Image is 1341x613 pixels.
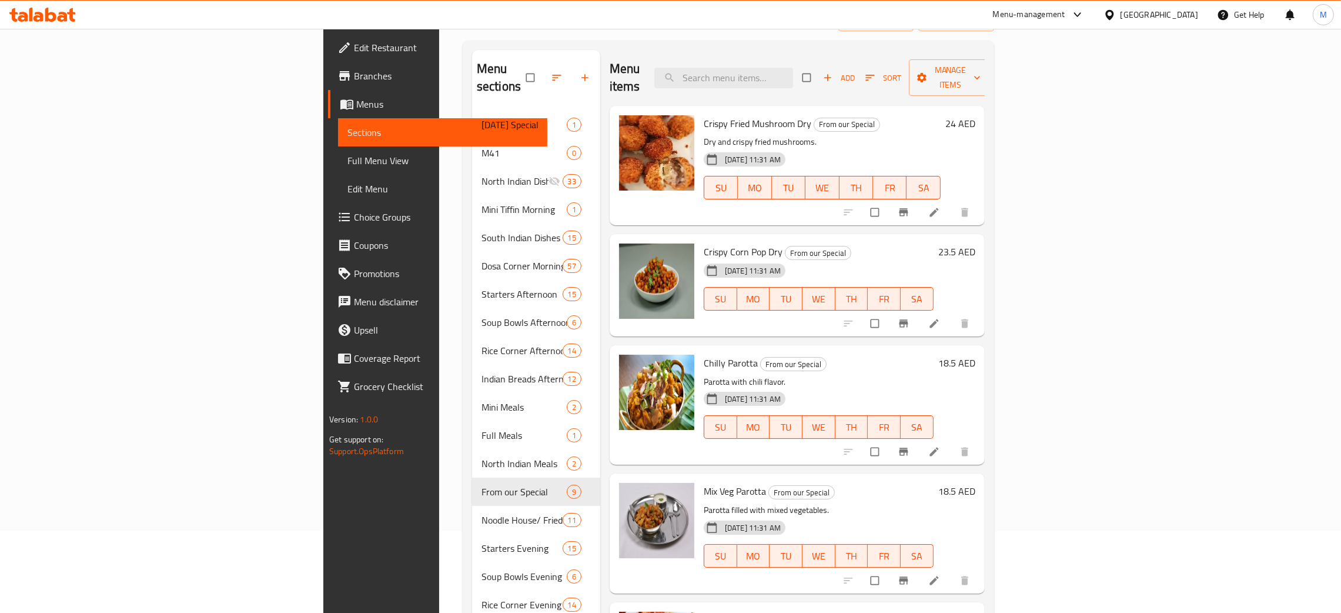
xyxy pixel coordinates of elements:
div: From our Special [481,485,567,499]
div: items [563,598,581,612]
div: items [567,315,581,329]
img: Chilly Parotta [619,355,694,430]
span: SU [709,548,733,565]
svg: Inactive section [549,175,560,187]
div: From our Special9 [472,478,600,506]
a: Edit Restaurant [328,34,547,62]
span: Sort items [858,69,909,87]
span: 0 [567,148,581,159]
div: Mini Tiffin Morning [481,202,567,216]
span: Starters Afternoon [481,287,563,301]
div: items [563,513,581,527]
span: Select section [795,66,820,89]
a: Coupons [328,231,547,259]
span: 2 [567,458,581,469]
span: [DATE] Special [481,118,567,132]
button: WE [802,415,835,439]
div: Mini Meals2 [472,393,600,421]
div: items [563,541,581,555]
span: 14 [563,599,581,611]
span: Upsell [354,323,538,337]
div: items [567,202,581,216]
span: SA [905,548,929,565]
h6: 18.5 AED [938,483,975,499]
div: Soup Bowls Evening6 [472,562,600,591]
a: Full Menu View [338,146,547,175]
div: items [567,400,581,414]
span: Sections [347,125,538,139]
div: Full Meals1 [472,421,600,449]
span: North Indian Meals [481,457,567,471]
p: Parotta filled with mixed vegetables. [704,503,934,518]
input: search [654,68,793,88]
span: [DATE] 11:31 AM [720,522,785,534]
span: 12 [563,374,581,385]
span: Coverage Report [354,351,538,365]
span: 11 [563,515,581,526]
div: Full Meals [481,428,567,442]
span: TH [840,419,864,436]
a: Edit menu item [928,446,942,458]
span: TH [844,179,868,196]
div: Dosa Corner Morning57 [472,252,600,280]
span: Rice Corner Afternoon [481,344,563,358]
h6: 24 AED [945,115,975,132]
span: 1.0.0 [360,412,378,427]
span: TU [774,548,798,565]
span: SU [709,419,733,436]
div: From our Special [760,357,827,371]
button: SA [901,544,934,568]
span: FR [878,179,902,196]
a: Edit menu item [928,206,942,218]
button: TU [770,287,802,311]
span: Starters Evening [481,541,563,555]
span: Dosa Corner Morning [481,259,563,273]
button: WE [802,544,835,568]
span: 33 [563,176,581,187]
span: M41 [481,146,567,160]
span: Crispy Corn Pop Dry [704,243,782,261]
span: TU [774,291,798,308]
span: 15 [563,289,581,300]
span: SA [911,179,935,196]
span: Menus [356,97,538,111]
button: Manage items [909,59,992,96]
div: Indian Breads Afternoon [481,372,563,386]
button: TU [770,415,802,439]
button: WE [802,287,835,311]
div: Noodle House/ Fried Rice Afternoon11 [472,506,600,534]
button: MO [737,415,770,439]
button: delete [952,568,980,594]
a: Choice Groups [328,203,547,231]
span: Soup Bowls Afternoon [481,315,567,329]
span: 2 [567,402,581,413]
span: From our Special [769,486,834,499]
div: items [567,485,581,499]
p: Dry and crispy fried mushrooms. [704,135,941,149]
div: North Indian Dishes Afternoon33 [472,167,600,195]
span: Full Menu View [347,154,538,168]
span: Chilly Parotta [704,354,758,372]
span: TU [777,179,801,196]
a: Support.OpsPlatform [329,444,404,459]
span: From our Special [761,358,826,371]
span: SU [709,179,733,196]
span: Select to update [864,312,888,335]
span: Sort [865,71,901,85]
div: Noodle House/ Fried Rice Afternoon [481,513,563,527]
span: Rice Corner Evening [481,598,563,612]
span: [DATE] 11:31 AM [720,394,785,405]
div: From our Special [768,485,835,499]
span: Mini Meals [481,400,567,414]
span: From our Special [785,246,851,260]
span: WE [807,419,831,436]
div: Rice Corner Afternoon14 [472,337,600,365]
button: SU [704,544,737,568]
img: Crispy Fried Mushroom Dry [619,115,694,191]
a: Coverage Report [328,344,547,372]
a: Sections [338,118,547,146]
span: Edit Menu [347,182,538,196]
